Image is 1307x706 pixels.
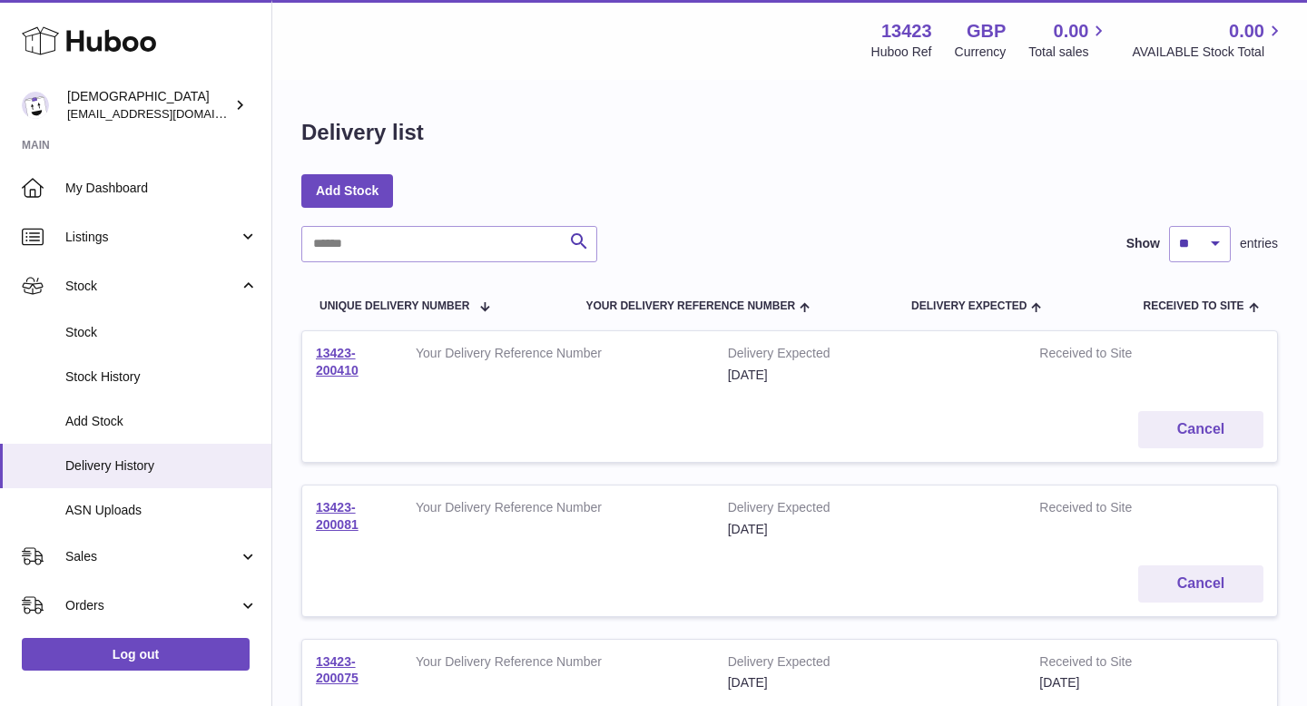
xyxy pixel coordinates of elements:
[911,300,1027,312] span: Delivery Expected
[1028,44,1109,61] span: Total sales
[65,457,258,475] span: Delivery History
[65,278,239,295] span: Stock
[65,597,239,614] span: Orders
[1039,675,1079,690] span: [DATE]
[301,174,393,207] a: Add Stock
[1126,235,1160,252] label: Show
[1039,345,1187,367] strong: Received to Site
[65,502,258,519] span: ASN Uploads
[1138,411,1263,448] button: Cancel
[65,180,258,197] span: My Dashboard
[881,19,932,44] strong: 13423
[67,106,267,121] span: [EMAIL_ADDRESS][DOMAIN_NAME]
[585,300,795,312] span: Your Delivery Reference Number
[728,674,1013,691] div: [DATE]
[316,500,359,532] a: 13423-200081
[65,324,258,341] span: Stock
[1028,19,1109,61] a: 0.00 Total sales
[1132,44,1285,61] span: AVAILABLE Stock Total
[65,368,258,386] span: Stock History
[416,345,701,367] strong: Your Delivery Reference Number
[65,548,239,565] span: Sales
[316,654,359,686] a: 13423-200075
[728,345,1013,367] strong: Delivery Expected
[22,92,49,119] img: olgazyuz@outlook.com
[301,118,424,147] h1: Delivery list
[316,346,359,378] a: 13423-200410
[1138,565,1263,603] button: Cancel
[1229,19,1264,44] span: 0.00
[1039,499,1187,521] strong: Received to Site
[319,300,469,312] span: Unique Delivery Number
[871,44,932,61] div: Huboo Ref
[416,499,701,521] strong: Your Delivery Reference Number
[67,88,231,123] div: [DEMOGRAPHIC_DATA]
[1054,19,1089,44] span: 0.00
[1240,235,1278,252] span: entries
[967,19,1006,44] strong: GBP
[22,638,250,671] a: Log out
[65,229,239,246] span: Listings
[1132,19,1285,61] a: 0.00 AVAILABLE Stock Total
[416,653,701,675] strong: Your Delivery Reference Number
[955,44,1007,61] div: Currency
[65,413,258,430] span: Add Stock
[1143,300,1243,312] span: Received to Site
[728,653,1013,675] strong: Delivery Expected
[1039,653,1187,675] strong: Received to Site
[728,499,1013,521] strong: Delivery Expected
[728,367,1013,384] div: [DATE]
[728,521,1013,538] div: [DATE]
